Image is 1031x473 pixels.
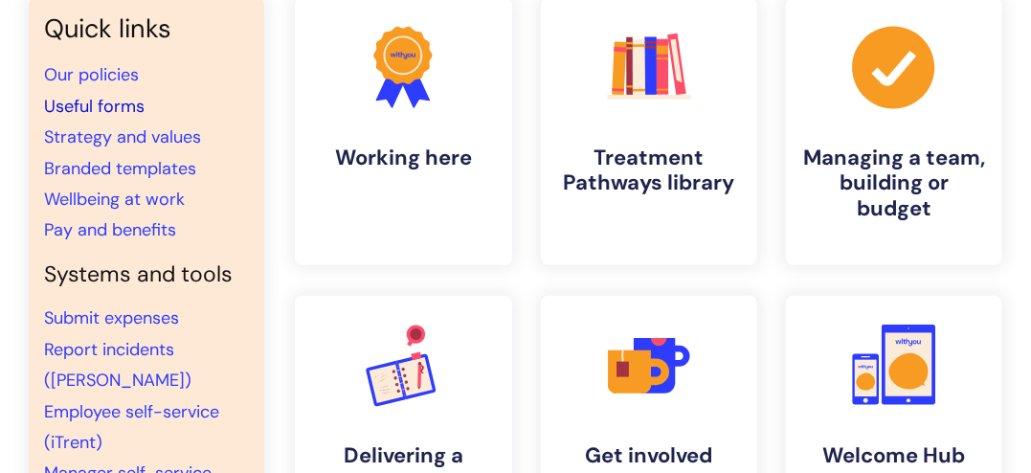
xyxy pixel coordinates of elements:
[556,443,742,468] h4: Get involved
[801,443,987,468] h4: Welcome Hub
[556,146,742,196] h4: Treatment Pathways library
[310,146,496,170] h4: Working here
[44,95,145,118] a: Useful forms
[44,218,176,241] a: Pay and benefits
[44,338,191,392] a: Report incidents ([PERSON_NAME])
[44,400,219,454] a: Employee self-service (iTrent)
[801,146,987,221] h4: Managing a team, building or budget
[44,63,139,86] a: Our policies
[44,306,179,329] a: Submit expenses
[44,188,185,211] a: Wellbeing at work
[44,125,201,148] a: Strategy and values
[44,261,249,288] h4: Systems and tools
[44,157,196,180] a: Branded templates
[44,13,249,44] h3: Quick links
